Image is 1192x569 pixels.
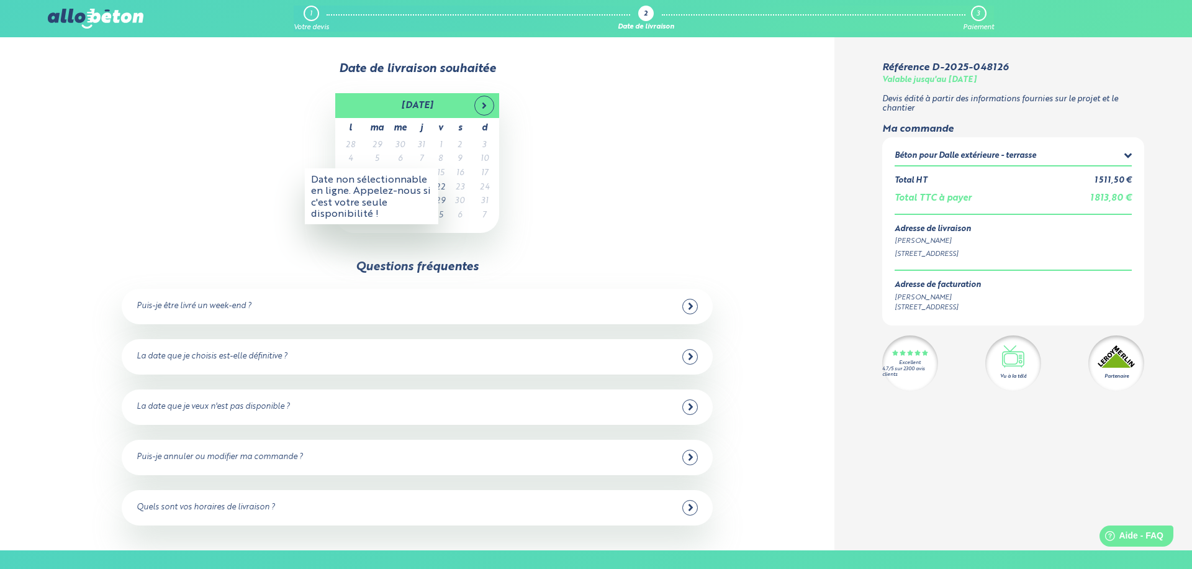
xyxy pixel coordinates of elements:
td: 22 [431,181,450,195]
td: 8 [431,152,450,166]
th: me [389,118,412,139]
td: 3 [469,139,499,153]
div: Puis-je être livré un week-end ? [137,302,251,311]
div: Votre devis [294,24,329,32]
td: 1 [431,139,450,153]
div: Date non sélectionnable en ligne. Appelez-nous si c'est votre seule disponibilité ! [305,168,438,224]
div: Vu à la télé [1000,373,1026,380]
div: Adresse de livraison [895,225,1132,234]
div: [PERSON_NAME] [895,293,981,303]
td: 2 [450,139,469,153]
div: Excellent [899,360,921,366]
th: [DATE] [365,93,469,118]
td: 16 [450,166,469,181]
div: Partenaire [1104,373,1129,380]
td: 31 [469,194,499,209]
th: v [431,118,450,139]
div: 3 [977,10,980,18]
div: Valable jusqu'au [DATE] [882,76,977,85]
div: La date que je choisis est-elle définitive ? [137,352,287,362]
td: 31 [412,139,431,153]
div: Questions fréquentes [356,260,479,274]
th: j [412,118,431,139]
td: 24 [469,181,499,195]
td: 12 [365,166,389,181]
img: allobéton [48,9,143,29]
div: Ma commande [882,124,1144,135]
div: Béton pour Dalle extérieure - terrasse [895,152,1036,161]
div: Date de livraison [618,24,674,32]
summary: Béton pour Dalle extérieure - terrasse [895,150,1132,165]
td: 15 [431,166,450,181]
td: 9 [450,152,469,166]
th: d [469,118,499,139]
td: 4 [335,152,365,166]
div: [STREET_ADDRESS] [895,303,981,313]
a: 1 Votre devis [294,6,329,32]
td: 10 [469,152,499,166]
td: 29 [431,194,450,209]
div: [STREET_ADDRESS] [895,249,1132,260]
td: 6 [450,209,469,223]
td: 5 [365,152,389,166]
div: Total TTC à payer [895,193,972,204]
td: 30 [389,139,412,153]
td: 7 [469,209,499,223]
td: 7 [412,152,431,166]
div: La date que je veux n'est pas disponible ? [137,403,290,412]
td: 29 [365,139,389,153]
iframe: Help widget launcher [1081,521,1178,555]
td: 6 [389,152,412,166]
p: Devis édité à partir des informations fournies sur le projet et le chantier [882,95,1144,113]
td: 11 [335,166,365,181]
div: 2 [644,11,648,19]
th: s [450,118,469,139]
div: [PERSON_NAME] [895,236,1132,247]
td: 30 [450,194,469,209]
td: 17 [469,166,499,181]
div: 1 511,50 € [1095,176,1132,186]
div: Paiement [963,24,994,32]
div: Date de livraison souhaitée [48,62,787,76]
a: 2 Date de livraison [618,6,674,32]
div: Adresse de facturation [895,281,981,290]
div: 4.7/5 sur 2300 avis clients [882,366,938,378]
td: 5 [431,209,450,223]
div: Total HT [895,176,927,186]
td: 14 [412,166,431,181]
div: Référence D-2025-048126 [882,62,1008,73]
th: l [335,118,365,139]
span: 1 813,80 € [1090,194,1132,203]
td: 13 [389,166,412,181]
td: 23 [450,181,469,195]
td: 28 [335,139,365,153]
a: 3 Paiement [963,6,994,32]
div: Quels sont vos horaires de livraison ? [137,503,275,512]
div: 1 [310,10,312,18]
div: Puis-je annuler ou modifier ma commande ? [137,453,303,462]
th: ma [365,118,389,139]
